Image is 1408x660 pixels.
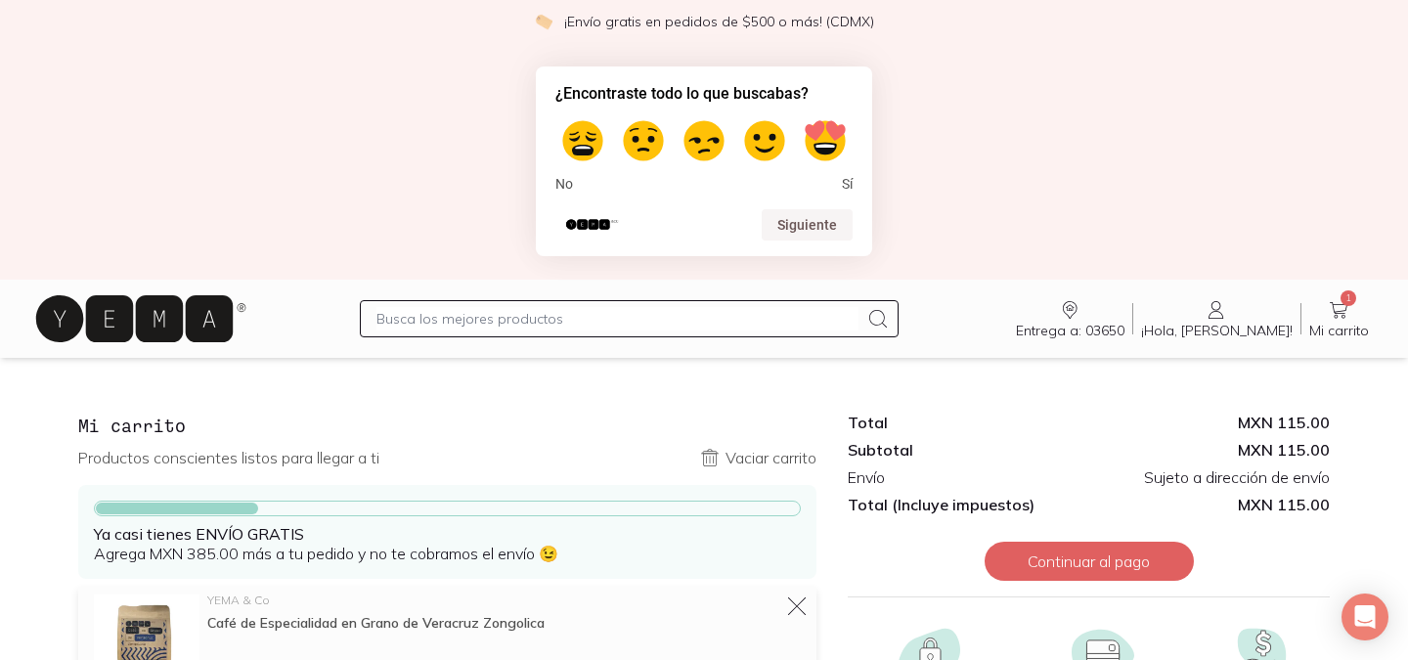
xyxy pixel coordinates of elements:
[564,12,874,31] p: ¡Envío gratis en pedidos de $500 o más! (CDMX)
[376,307,858,330] input: Busca los mejores productos
[985,542,1194,581] button: Continuar al pago
[1016,322,1124,339] span: Entrega a: 03650
[1309,322,1369,339] span: Mi carrito
[207,594,801,606] div: YEMA & Co
[555,113,853,194] div: ¿Encontraste todo lo que buscabas? Select an option from 1 to 5, with 1 being No and 5 being Sí
[535,13,552,30] img: check
[94,524,801,563] p: Agrega MXN 385.00 más a tu pedido y no te cobramos el envío 😉
[555,82,853,106] h2: ¿Encontraste todo lo que buscabas? Select an option from 1 to 5, with 1 being No and 5 being Sí
[78,413,816,438] h3: Mi carrito
[726,448,816,467] p: Vaciar carrito
[1341,290,1356,306] span: 1
[1089,495,1330,514] span: MXN 115.00
[1141,322,1293,339] span: ¡Hola, [PERSON_NAME]!
[848,495,1088,514] div: Total (Incluye impuestos)
[1301,298,1377,339] a: 1Mi carrito
[1089,467,1330,487] div: Sujeto a dirección de envío
[1342,594,1388,640] div: Open Intercom Messenger
[1133,298,1300,339] a: ¡Hola, [PERSON_NAME]!
[762,209,853,241] button: Siguiente pregunta
[848,440,1088,460] div: Subtotal
[555,176,573,194] span: No
[848,467,1088,487] div: Envío
[842,176,853,194] span: Sí
[848,413,1088,432] div: Total
[207,614,801,632] div: Café de Especialidad en Grano de Veracruz Zongolica
[94,524,304,544] strong: Ya casi tienes ENVÍO GRATIS
[1089,440,1330,460] div: MXN 115.00
[1008,298,1132,339] a: Entrega a: 03650
[1089,413,1330,432] div: MXN 115.00
[78,448,379,467] p: Productos conscientes listos para llegar a ti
